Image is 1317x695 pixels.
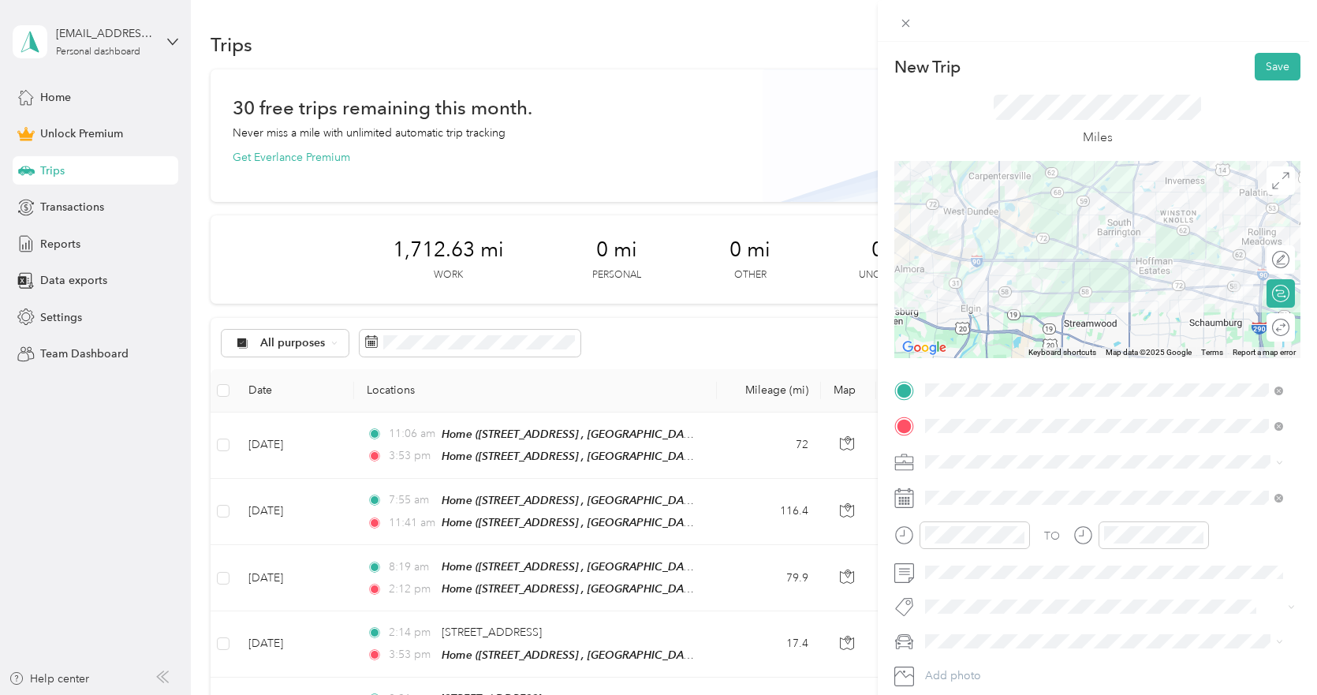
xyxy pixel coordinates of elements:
[1044,528,1060,544] div: TO
[1233,348,1296,357] a: Report a map error
[920,665,1300,687] button: Add photo
[1083,128,1113,148] p: Miles
[1229,607,1317,695] iframe: Everlance-gr Chat Button Frame
[1106,348,1192,357] span: Map data ©2025 Google
[898,338,950,358] a: Open this area in Google Maps (opens a new window)
[898,338,950,358] img: Google
[1255,53,1300,80] button: Save
[894,56,961,78] p: New Trip
[1201,348,1223,357] a: Terms (opens in new tab)
[1028,347,1096,358] button: Keyboard shortcuts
